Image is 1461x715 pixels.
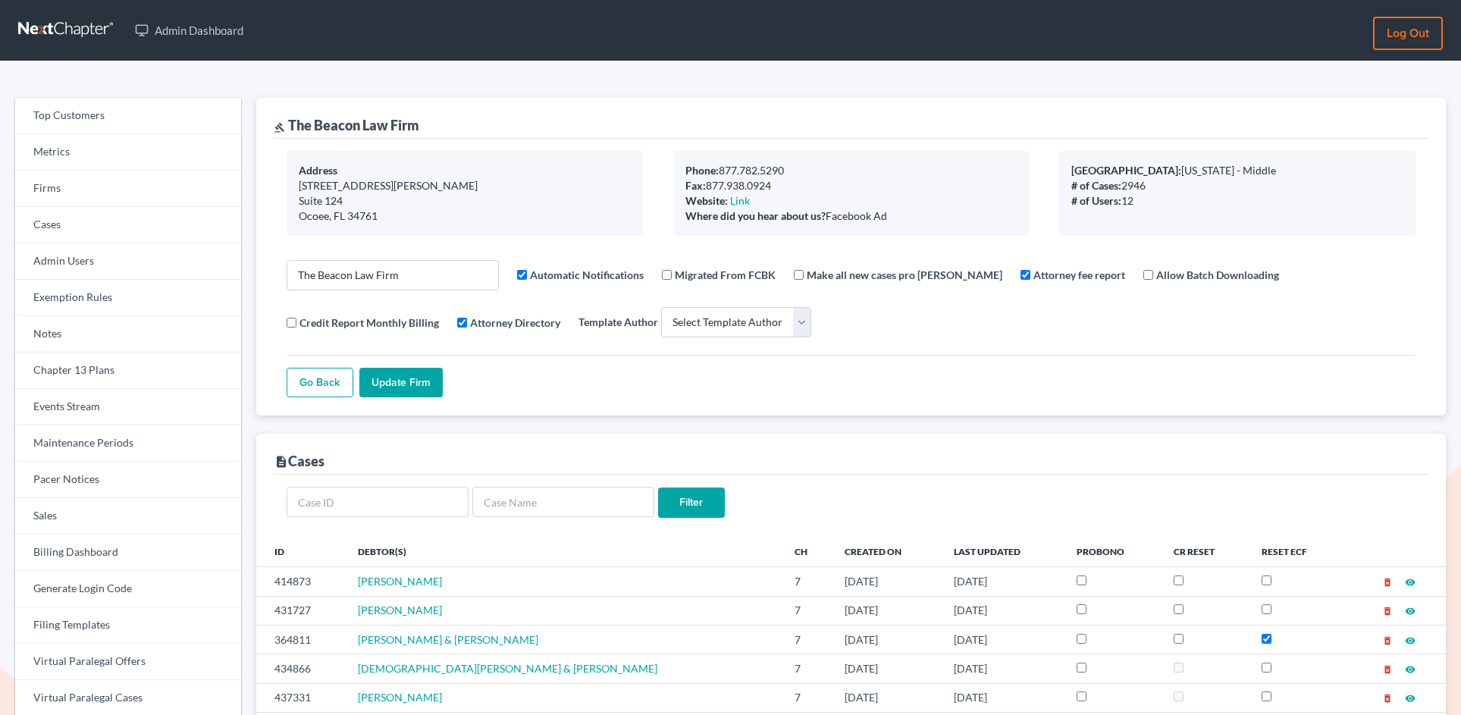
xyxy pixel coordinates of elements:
i: delete_forever [1382,577,1393,588]
th: Debtor(s) [346,536,782,566]
a: Generate Login Code [15,571,241,607]
a: Filing Templates [15,607,241,644]
th: Last Updated [942,536,1064,566]
i: visibility [1405,635,1416,646]
td: [DATE] [832,596,942,625]
a: Metrics [15,134,241,171]
a: delete_forever [1382,633,1393,646]
div: Cases [274,452,324,470]
a: Pacer Notices [15,462,241,498]
label: Automatic Notifications [530,267,644,283]
b: # of Cases: [1071,179,1121,192]
a: Admin Dashboard [127,17,251,44]
div: 877.782.5290 [685,163,1017,178]
a: [DEMOGRAPHIC_DATA][PERSON_NAME] & [PERSON_NAME] [358,662,657,675]
input: Update Firm [359,368,443,398]
td: 7 [782,654,832,683]
td: 7 [782,596,832,625]
a: [PERSON_NAME] [358,575,442,588]
a: [PERSON_NAME] [358,604,442,616]
a: visibility [1405,633,1416,646]
div: 2946 [1071,178,1403,193]
input: Case ID [287,487,469,517]
a: delete_forever [1382,691,1393,704]
b: # of Users: [1071,194,1121,207]
b: Phone: [685,164,719,177]
a: Maintenance Periods [15,425,241,462]
td: [DATE] [832,654,942,683]
a: [PERSON_NAME] [358,691,442,704]
i: description [274,455,288,469]
label: Allow Batch Downloading [1156,267,1279,283]
a: Sales [15,498,241,535]
div: 877.938.0924 [685,178,1017,193]
i: delete_forever [1382,606,1393,616]
a: Events Stream [15,389,241,425]
a: Link [730,194,750,207]
div: The Beacon Law Firm [274,116,419,134]
td: 7 [782,683,832,712]
label: Attorney fee report [1033,267,1125,283]
td: [DATE] [942,596,1064,625]
th: ID [256,536,346,566]
div: Facebook Ad [685,209,1017,224]
div: 12 [1071,193,1403,209]
b: Where did you hear about us? [685,209,826,222]
td: [DATE] [832,625,942,654]
td: 434866 [256,654,346,683]
td: [DATE] [942,654,1064,683]
td: 431727 [256,596,346,625]
label: Make all new cases pro [PERSON_NAME] [807,267,1002,283]
a: Firms [15,171,241,207]
div: [STREET_ADDRESS][PERSON_NAME] [299,178,631,193]
a: Exemption Rules [15,280,241,316]
th: Reset ECF [1249,536,1343,566]
th: Ch [782,536,832,566]
td: [DATE] [942,567,1064,596]
b: Fax: [685,179,706,192]
a: visibility [1405,604,1416,616]
i: visibility [1405,664,1416,675]
a: Virtual Paralegal Offers [15,644,241,680]
i: delete_forever [1382,693,1393,704]
a: visibility [1405,575,1416,588]
b: [GEOGRAPHIC_DATA]: [1071,164,1181,177]
label: Attorney Directory [470,315,560,331]
a: Chapter 13 Plans [15,353,241,389]
i: visibility [1405,606,1416,616]
a: Go Back [287,368,353,398]
td: [DATE] [832,567,942,596]
a: visibility [1405,691,1416,704]
a: delete_forever [1382,662,1393,675]
a: delete_forever [1382,575,1393,588]
a: Top Customers [15,98,241,134]
input: Case Name [472,487,654,517]
label: Credit Report Monthly Billing [299,315,439,331]
i: delete_forever [1382,635,1393,646]
a: Billing Dashboard [15,535,241,571]
td: 437331 [256,683,346,712]
td: 414873 [256,567,346,596]
td: 7 [782,567,832,596]
b: Address [299,164,337,177]
th: ProBono [1064,536,1162,566]
td: [DATE] [942,683,1064,712]
th: Created On [832,536,942,566]
th: CR Reset [1162,536,1249,566]
td: [DATE] [832,683,942,712]
label: Template Author [578,314,658,330]
td: 364811 [256,625,346,654]
a: Admin Users [15,243,241,280]
div: Suite 124 [299,193,631,209]
i: visibility [1405,577,1416,588]
td: [DATE] [942,625,1064,654]
i: visibility [1405,693,1416,704]
a: Log out [1373,17,1443,50]
div: Ocoee, FL 34761 [299,209,631,224]
span: [PERSON_NAME] & [PERSON_NAME] [358,633,538,646]
td: 7 [782,625,832,654]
